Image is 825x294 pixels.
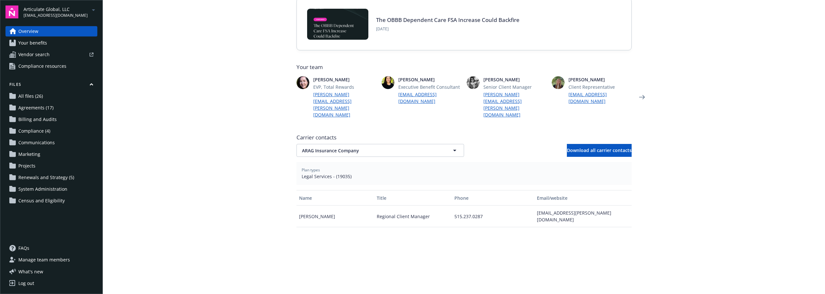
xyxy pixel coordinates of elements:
span: Census and Eligibility [18,196,65,206]
a: Overview [5,26,97,36]
span: Executive Benefit Consultant [398,84,461,90]
span: EVP, Total Rewards [313,84,376,90]
span: Communications [18,137,55,148]
span: Manage team members [18,255,70,265]
span: [DATE] [376,26,519,32]
a: Agreements (17) [5,103,97,113]
span: Legal Services - (19035) [302,173,626,180]
a: Vendor search [5,49,97,60]
a: [PERSON_NAME][EMAIL_ADDRESS][PERSON_NAME][DOMAIN_NAME] [483,91,547,118]
div: Log out [18,278,34,289]
img: photo [552,76,565,89]
span: Your benefits [18,38,47,48]
button: ARAG Insurance Company [296,144,464,157]
span: All files (26) [18,91,43,101]
a: Manage team members [5,255,97,265]
img: BLOG-Card Image - Compliance - OBBB Dep Care FSA - 08-01-25.jpg [307,9,368,40]
a: arrowDropDown [90,6,97,14]
a: Renewals and Strategy (5) [5,172,97,183]
span: Marketing [18,149,40,159]
a: [PERSON_NAME][EMAIL_ADDRESS][PERSON_NAME][DOMAIN_NAME] [313,91,376,118]
a: Census and Eligibility [5,196,97,206]
div: [EMAIL_ADDRESS][PERSON_NAME][DOMAIN_NAME] [534,206,631,227]
span: Download all carrier contacts [567,147,632,153]
div: 515.237.0287 [452,206,534,227]
span: FAQs [18,243,29,253]
a: Communications [5,137,97,148]
span: Carrier contacts [296,134,632,141]
button: Name [296,190,374,206]
span: Compliance resources [18,61,66,71]
a: [EMAIL_ADDRESS][DOMAIN_NAME] [568,91,632,105]
span: Articulate Global, LLC [24,6,88,13]
span: Vendor search [18,49,50,60]
a: Marketing [5,149,97,159]
span: Overview [18,26,38,36]
button: Email/website [534,190,631,206]
button: Download all carrier contacts [567,144,632,157]
span: [PERSON_NAME] [483,76,547,83]
span: Billing and Audits [18,114,57,125]
span: Agreements (17) [18,103,53,113]
a: Billing and Audits [5,114,97,125]
img: photo [467,76,480,89]
span: [PERSON_NAME] [398,76,461,83]
span: [PERSON_NAME] [313,76,376,83]
a: [EMAIL_ADDRESS][DOMAIN_NAME] [398,91,461,105]
button: Phone [452,190,534,206]
a: The OBBB Dependent Care FSA Increase Could Backfire [376,16,519,24]
div: Regional Client Manager [374,206,452,227]
a: Compliance (4) [5,126,97,136]
span: What ' s new [18,268,43,275]
a: FAQs [5,243,97,253]
span: System Administration [18,184,67,194]
div: Phone [454,195,532,201]
span: ARAG Insurance Company [302,147,436,154]
div: Name [299,195,372,201]
button: What's new [5,268,53,275]
img: photo [382,76,394,89]
div: [PERSON_NAME] [296,206,374,227]
div: Email/website [537,195,629,201]
a: Projects [5,161,97,171]
img: navigator-logo.svg [5,5,18,18]
a: Next [637,92,647,102]
span: [PERSON_NAME] [568,76,632,83]
div: Title [377,195,449,201]
span: [EMAIL_ADDRESS][DOMAIN_NAME] [24,13,88,18]
span: Senior Client Manager [483,84,547,90]
button: Files [5,82,97,90]
span: Plan types [302,167,626,173]
span: Renewals and Strategy (5) [18,172,74,183]
button: Articulate Global, LLC[EMAIL_ADDRESS][DOMAIN_NAME]arrowDropDown [24,5,97,18]
a: Your benefits [5,38,97,48]
a: System Administration [5,184,97,194]
button: Title [374,190,452,206]
span: Your team [296,63,632,71]
span: Client Representative [568,84,632,90]
a: All files (26) [5,91,97,101]
a: Compliance resources [5,61,97,71]
span: Projects [18,161,35,171]
img: photo [296,76,309,89]
span: Compliance (4) [18,126,50,136]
